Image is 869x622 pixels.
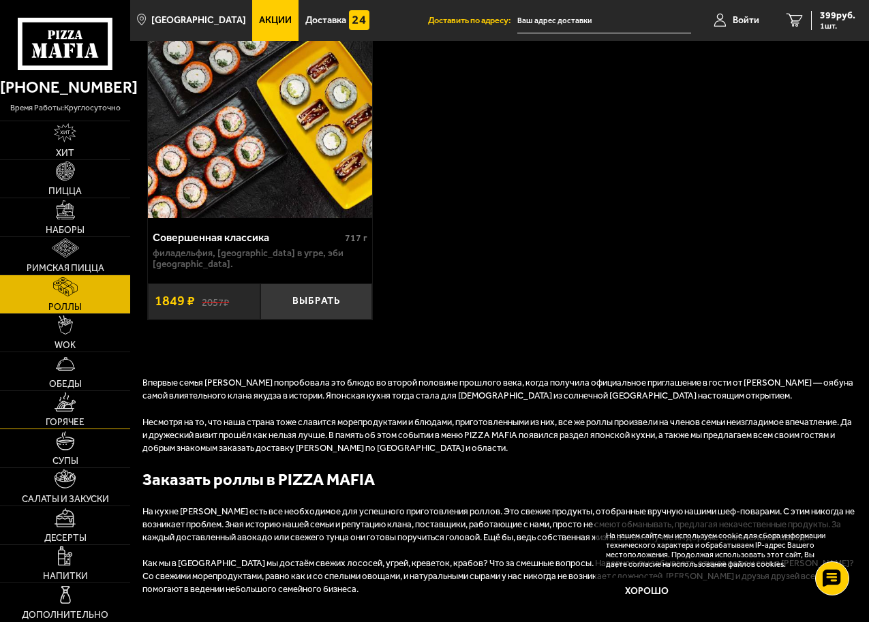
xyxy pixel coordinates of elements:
[517,8,691,33] input: Ваш адрес доставки
[142,416,857,455] p: Несмотря на то, что наша страна тоже славится морепродуктами и блюдами, приготовленными из них, в...
[820,22,855,30] span: 1 шт.
[202,295,229,307] s: 2057 ₽
[820,11,855,20] span: 399 руб.
[428,16,517,25] span: Доставить по адресу:
[142,557,857,596] p: Как мы в [GEOGRAPHIC_DATA] мы достаём свежих лососей, угрей, креветок, крабов? Что за смешные воп...
[46,418,85,427] span: Горячее
[259,16,292,25] span: Акции
[56,149,74,158] span: Хит
[606,531,836,569] p: На нашем сайте мы используем cookie для сбора информации технического характера и обрабатываем IP...
[52,456,78,466] span: Супы
[49,379,82,389] span: Обеды
[43,572,88,581] span: Напитки
[151,16,246,25] span: [GEOGRAPHIC_DATA]
[733,16,759,25] span: Войти
[606,578,688,605] button: Хорошо
[153,248,367,270] p: Филадельфия, [GEOGRAPHIC_DATA] в угре, Эби [GEOGRAPHIC_DATA].
[22,610,108,620] span: Дополнительно
[27,264,104,273] span: Римская пицца
[142,506,857,544] p: На кухне [PERSON_NAME] есть все необходимое для успешного приготовления роллов. Это свежие продук...
[55,341,76,350] span: WOK
[142,377,857,403] p: Впервые семья [PERSON_NAME] попробовала это блюдо во второй половине прошлого века, когда получил...
[22,495,109,504] span: Салаты и закуски
[153,231,341,244] div: Совершенная классика
[345,232,367,244] span: 717 г
[349,10,369,31] img: 15daf4d41897b9f0e9f617042186c801.svg
[305,16,346,25] span: Доставка
[260,283,373,320] button: Выбрать
[46,226,85,235] span: Наборы
[48,302,82,312] span: Роллы
[48,187,82,196] span: Пицца
[142,468,857,491] h2: Заказать роллы в PIZZA MAFIA
[44,533,87,543] span: Десерты
[155,294,195,308] span: 1849 ₽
